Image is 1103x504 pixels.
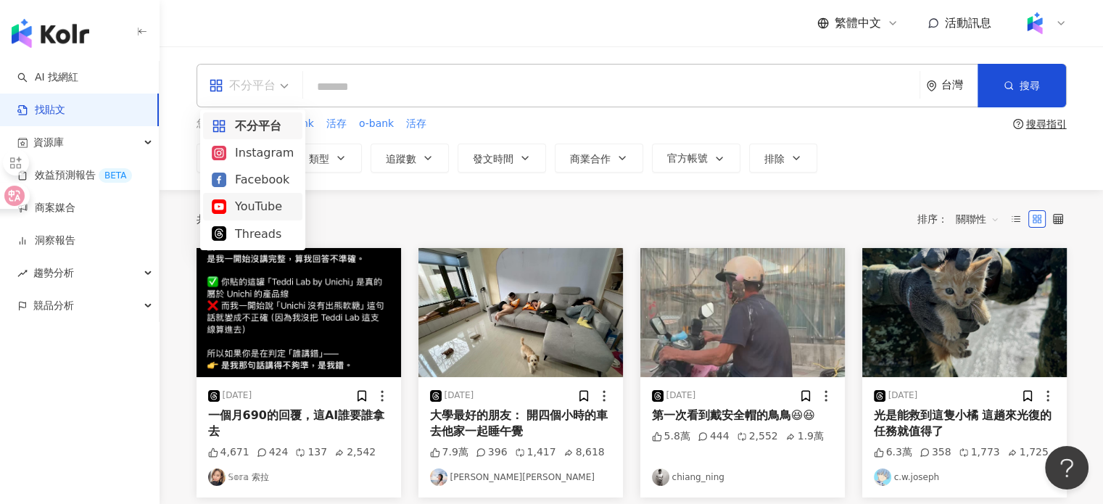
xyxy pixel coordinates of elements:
span: 搜尋 [1020,80,1040,91]
button: 追蹤數 [371,144,449,173]
iframe: Help Scout Beacon - Open [1045,446,1088,489]
a: KOL Avatar𝕊𝕠𝕣𝕒 索拉 [208,468,389,486]
img: KOL Avatar [652,468,669,486]
div: 共 筆 [197,213,257,225]
img: Kolr%20app%20icon%20%281%29.png [1021,9,1049,37]
a: KOL Avatarchiang_ning [652,468,833,486]
img: logo [12,19,89,48]
button: 活存 [405,116,427,132]
div: 光是能救到這隻小橘 這趟來光復的任務就值得了 [874,408,1055,440]
span: 活存 [326,117,347,131]
div: 6.3萬 [874,445,912,460]
a: searchAI 找網紅 [17,70,78,85]
div: 大學最好的朋友： 開四個小時的車去他家一起睡午覺 [430,408,611,440]
span: 類型 [309,153,329,165]
img: post-image [862,248,1067,377]
span: appstore [212,119,226,133]
span: 官方帳號 [667,152,708,164]
div: 1,417 [515,445,556,460]
div: Threads [212,225,294,243]
span: 趨勢分析 [33,257,74,289]
div: 424 [257,445,289,460]
span: o-bank [359,117,394,131]
div: YouTube [212,197,294,215]
div: 一個月690的回覆，這AI誰要誰拿去 [208,408,389,440]
img: KOL Avatar [430,468,447,486]
span: 資源庫 [33,126,64,159]
div: Facebook [212,170,294,189]
div: 137 [295,445,327,460]
span: 繁體中文 [835,15,881,31]
button: 商業合作 [555,144,643,173]
span: 您可能感興趣： [197,117,268,131]
span: 競品分析 [33,289,74,322]
div: [DATE] [888,389,918,402]
div: 7.9萬 [430,445,468,460]
span: 發文時間 [473,153,513,165]
button: 內容形式 [197,144,285,173]
button: 類型 [294,144,362,173]
span: 關聯性 [956,207,999,231]
span: 活動訊息 [945,16,991,30]
img: post-image [640,248,845,377]
div: 4,671 [208,445,249,460]
span: 活存 [406,117,426,131]
img: KOL Avatar [208,468,226,486]
span: 排除 [764,153,785,165]
span: environment [926,80,937,91]
div: 第一次看到戴安全帽的鳥鳥😆😆 [652,408,833,424]
span: question-circle [1013,119,1023,129]
div: 1,725 [1007,445,1049,460]
button: 搜尋 [978,64,1066,107]
button: 發文時間 [458,144,546,173]
div: 358 [920,445,951,460]
div: 5.8萬 [652,429,690,444]
a: 商案媒合 [17,201,75,215]
div: 排序： [917,207,1007,231]
button: 活存 [326,116,347,132]
div: 444 [698,429,730,444]
div: 8,618 [563,445,605,460]
button: 排除 [749,144,817,173]
button: 官方帳號 [652,144,740,173]
span: rise [17,268,28,278]
div: [DATE] [223,389,252,402]
div: 1.9萬 [785,429,824,444]
div: 1,773 [959,445,1000,460]
a: 找貼文 [17,103,65,117]
div: 396 [476,445,508,460]
div: [DATE] [666,389,696,402]
span: appstore [209,78,223,93]
div: 2,552 [737,429,778,444]
div: 台灣 [941,79,978,91]
div: Instagram [212,144,294,162]
div: 2,542 [334,445,376,460]
div: [DATE] [445,389,474,402]
div: 不分平台 [209,74,276,97]
span: 追蹤數 [386,153,416,165]
span: 商業合作 [570,153,611,165]
div: 搜尋指引 [1026,118,1067,130]
img: KOL Avatar [874,468,891,486]
img: post-image [418,248,623,377]
span: o-bank [279,117,314,131]
a: KOL Avatar[PERSON_NAME][PERSON_NAME] [430,468,611,486]
a: 效益預測報告BETA [17,168,132,183]
div: 不分平台 [212,117,294,135]
a: KOL Avatarc.w.joseph [874,468,1055,486]
a: 洞察報告 [17,234,75,248]
img: post-image [197,248,401,377]
button: o-bank [358,116,394,132]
